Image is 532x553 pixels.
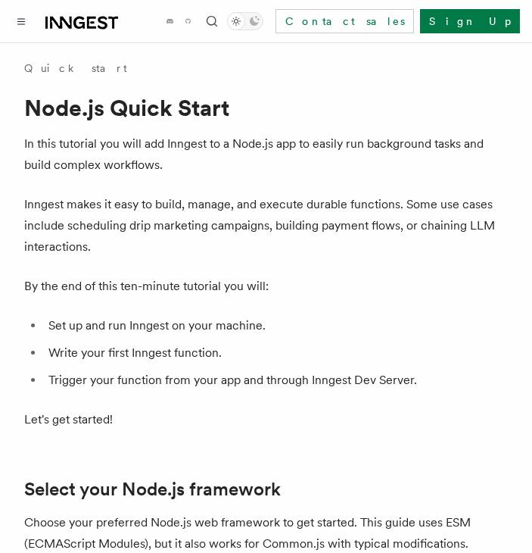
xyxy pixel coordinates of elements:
p: By the end of this ten-minute tutorial you will: [24,276,509,297]
a: Sign Up [420,9,520,33]
button: Find something... [203,12,221,30]
p: Inngest makes it easy to build, manage, and execute durable functions. Some use cases include sch... [24,194,509,258]
a: Contact sales [275,9,414,33]
a: Select your Node.js framework [24,479,281,500]
p: Let's get started! [24,409,509,430]
li: Set up and run Inngest on your machine. [44,315,509,336]
p: In this tutorial you will add Inngest to a Node.js app to easily run background tasks and build c... [24,133,509,176]
button: Toggle dark mode [227,12,263,30]
li: Trigger your function from your app and through Inngest Dev Server. [44,370,509,391]
button: Toggle navigation [12,12,30,30]
li: Write your first Inngest function. [44,342,509,364]
a: Quick start [24,61,127,76]
h1: Node.js Quick Start [24,94,509,121]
